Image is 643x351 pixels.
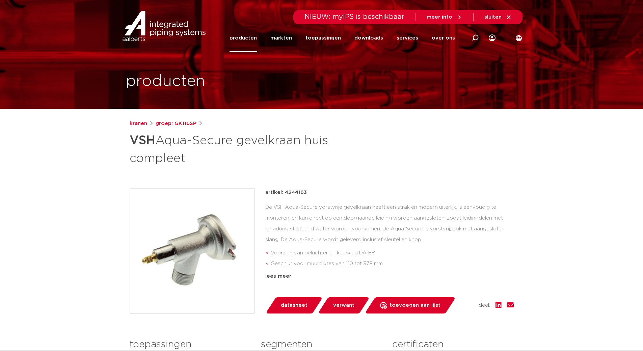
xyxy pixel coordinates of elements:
[130,189,254,313] img: Product Image for VSH Aqua-Secure gevelkraan huis compleet
[130,130,383,167] h1: Aqua-Secure gevelkraan huis compleet
[130,134,155,147] strong: VSH
[271,258,514,269] li: Geschikt voor muurdiktes van 110 tot 378 mm
[305,24,341,52] a: toepassingen
[270,24,292,52] a: markten
[479,301,490,309] span: deel:
[281,300,307,311] span: datasheet
[230,24,455,52] nav: Menu
[390,300,440,311] span: toevoegen aan lijst
[397,24,418,52] a: services
[265,202,514,270] div: De VSH Aqua-Secure vorstvrije gevelkraan heeft een strak en modern uiterlijk, is eenvoudig te mon...
[354,24,383,52] a: downloads
[427,15,452,20] span: meer info
[304,14,405,20] span: NIEUW: myIPS is beschikbaar
[265,189,307,197] p: artikel: 4244163
[126,71,205,92] h1: producten
[230,24,257,52] a: producten
[484,14,512,20] a: sluiten
[265,272,514,280] div: lees meer
[489,24,495,52] div: my IPS
[265,297,323,314] a: datasheet
[432,24,455,52] a: over ons
[427,14,462,20] a: meer info
[484,15,502,20] span: sluiten
[333,300,354,311] span: verwant
[318,297,370,314] a: verwant
[130,120,147,128] a: kranen
[271,248,514,258] li: Voorzien van beluchter en keerklep DA-EB
[156,120,196,128] a: groep: GK116SP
